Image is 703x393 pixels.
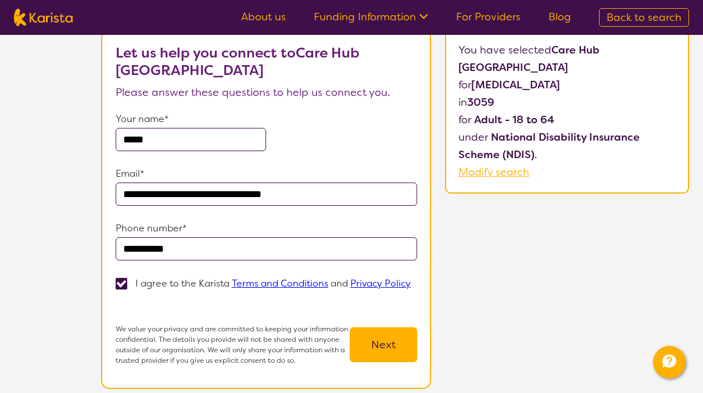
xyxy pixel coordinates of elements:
a: Terms and Conditions [232,277,328,290]
p: We value your privacy and are committed to keeping your information confidential. The details you... [116,324,350,366]
p: for [458,76,676,94]
p: Email* [116,165,417,183]
a: For Providers [456,10,521,24]
p: Please answer these questions to help us connect you. [116,84,417,101]
a: About us [241,10,286,24]
p: in [458,94,676,111]
a: Modify search [458,165,529,179]
button: Next [350,327,417,362]
b: 3059 [467,95,494,109]
a: Blog [548,10,571,24]
p: Your name* [116,110,417,128]
b: Let us help you connect to Care Hub [GEOGRAPHIC_DATA] [116,44,360,80]
b: [MEDICAL_DATA] [471,78,560,92]
p: Phone number* [116,220,417,237]
p: for [458,111,676,128]
a: Privacy Policy [350,277,411,290]
a: Back to search [599,8,689,27]
p: You have selected [458,41,676,181]
b: Adult - 18 to 64 [474,113,554,127]
a: Funding Information [314,10,428,24]
span: Back to search [607,10,682,24]
img: Karista logo [14,9,73,26]
p: I agree to the Karista and [135,277,411,290]
b: National Disability Insurance Scheme (NDIS) [458,130,640,162]
p: under . [458,128,676,163]
button: Channel Menu [653,346,686,378]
